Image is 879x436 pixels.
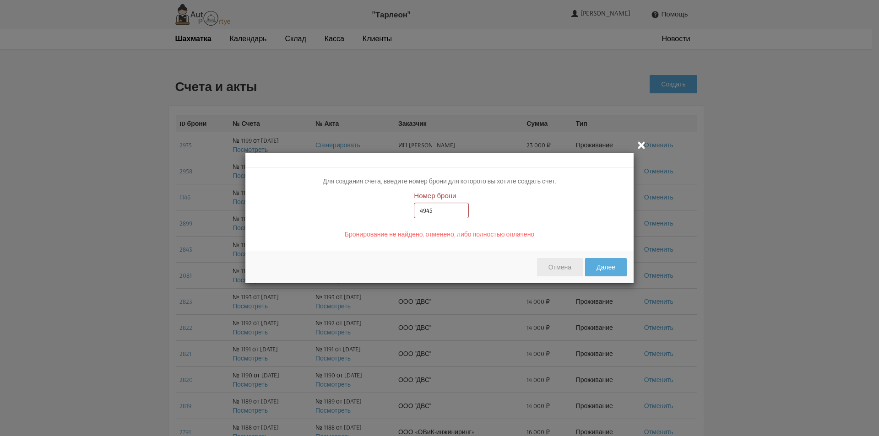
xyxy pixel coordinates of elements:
[585,258,627,276] button: Далее
[252,230,627,239] p: Бронирование не найдено, отменено, либо полностью оплачено
[252,177,627,186] p: Для создания счета, введите номер брони для которого вы хотите создать счет.
[636,139,647,151] button: Закрыть
[537,258,583,276] button: Отмена
[636,139,647,150] i: 
[414,191,456,200] label: Номер брони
